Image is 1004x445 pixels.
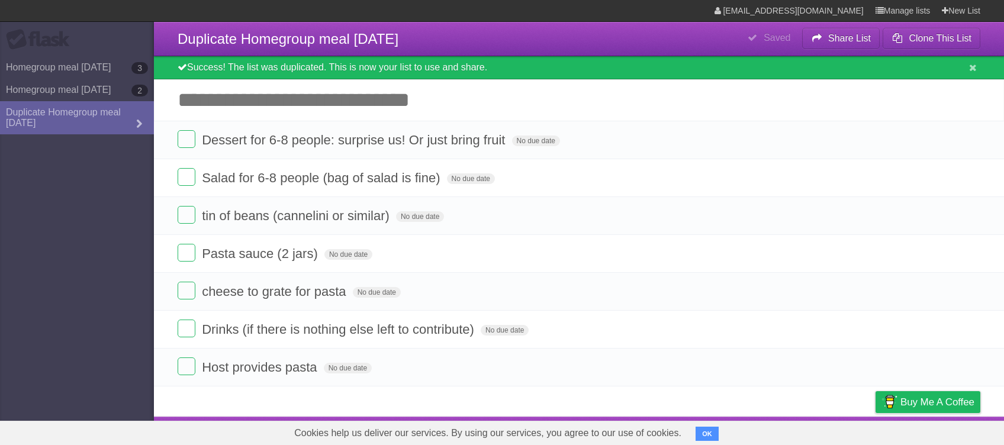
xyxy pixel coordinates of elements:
[909,33,971,43] b: Clone This List
[178,320,195,337] label: Done
[324,363,372,373] span: No due date
[764,33,790,43] b: Saved
[6,29,77,50] div: Flask
[828,33,871,43] b: Share List
[178,244,195,262] label: Done
[802,28,880,49] button: Share List
[202,284,349,299] span: cheese to grate for pasta
[881,392,897,412] img: Buy me a coffee
[202,322,477,337] span: Drinks (if there is nothing else left to contribute)
[178,357,195,375] label: Done
[202,246,321,261] span: Pasta sauce (2 jars)
[353,287,401,298] span: No due date
[696,427,719,441] button: OK
[481,325,529,336] span: No due date
[820,420,846,442] a: Terms
[282,421,693,445] span: Cookies help us deliver our services. By using our services, you agree to our use of cookies.
[906,420,980,442] a: Suggest a feature
[202,208,392,223] span: tin of beans (cannelini or similar)
[396,211,444,222] span: No due date
[757,420,805,442] a: Developers
[900,392,974,412] span: Buy me a coffee
[447,173,495,184] span: No due date
[178,206,195,224] label: Done
[202,360,320,375] span: Host provides pasta
[178,168,195,186] label: Done
[324,249,372,260] span: No due date
[178,130,195,148] label: Done
[178,31,398,47] span: Duplicate Homegroup meal [DATE]
[178,282,195,299] label: Done
[512,136,560,146] span: No due date
[131,62,148,74] b: 3
[883,28,980,49] button: Clone This List
[154,56,1004,79] div: Success! The list was duplicated. This is now your list to use and share.
[718,420,743,442] a: About
[202,170,443,185] span: Salad for 6-8 people (bag of salad is fine)
[860,420,891,442] a: Privacy
[131,85,148,96] b: 2
[202,133,508,147] span: Dessert for 6-8 people: surprise us! Or just bring fruit
[876,391,980,413] a: Buy me a coffee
